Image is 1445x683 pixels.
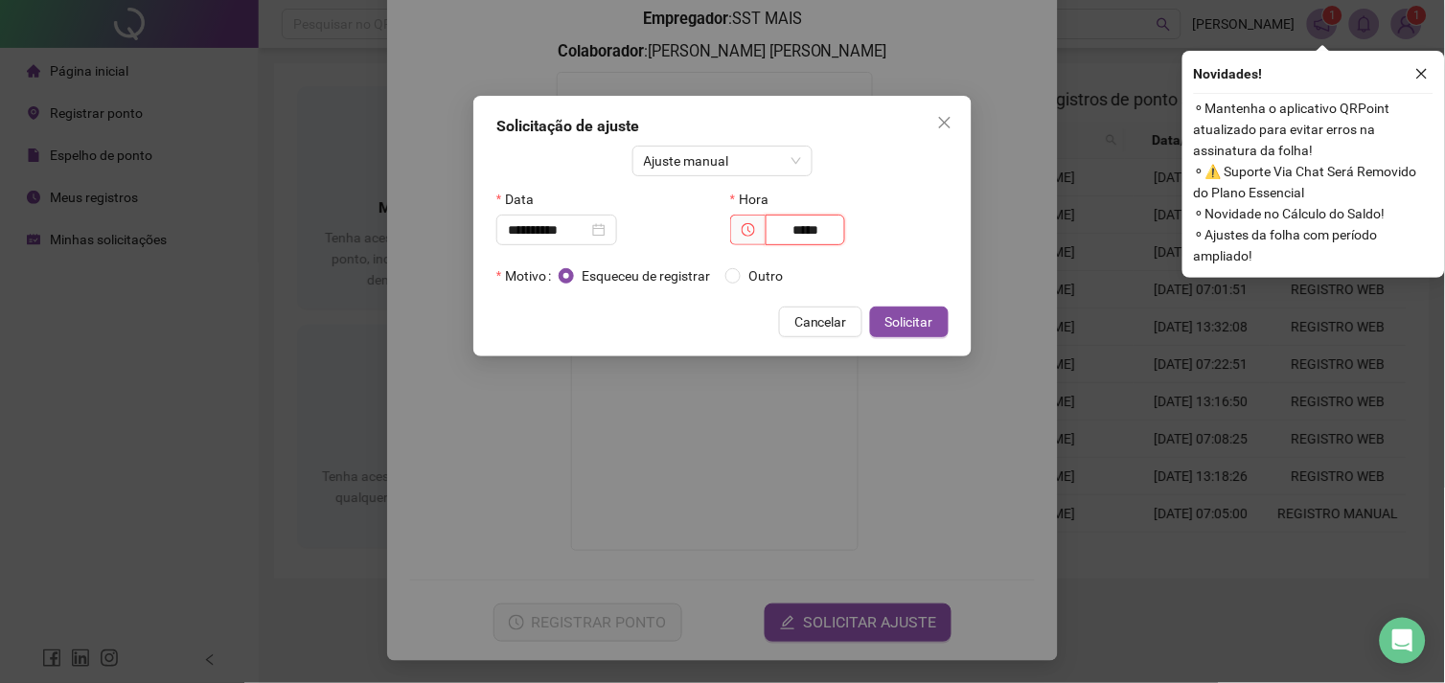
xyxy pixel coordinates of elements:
[870,307,949,337] button: Solicitar
[1380,618,1426,664] div: Open Intercom Messenger
[742,223,755,237] span: clock-circle
[885,311,933,332] span: Solicitar
[1194,224,1434,266] span: ⚬ Ajustes da folha com período ampliado!
[1415,67,1429,80] span: close
[730,184,781,215] label: Hora
[1194,203,1434,224] span: ⚬ Novidade no Cálculo do Saldo!
[496,184,546,215] label: Data
[741,265,791,286] span: Outro
[496,115,949,138] div: Solicitação de ajuste
[1194,63,1263,84] span: Novidades !
[929,107,960,138] button: Close
[496,261,559,291] label: Motivo
[937,115,952,130] span: close
[574,265,718,286] span: Esqueceu de registrar
[779,307,862,337] button: Cancelar
[644,147,802,175] span: Ajuste manual
[794,311,847,332] span: Cancelar
[1194,98,1434,161] span: ⚬ Mantenha o aplicativo QRPoint atualizado para evitar erros na assinatura da folha!
[1194,161,1434,203] span: ⚬ ⚠️ Suporte Via Chat Será Removido do Plano Essencial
